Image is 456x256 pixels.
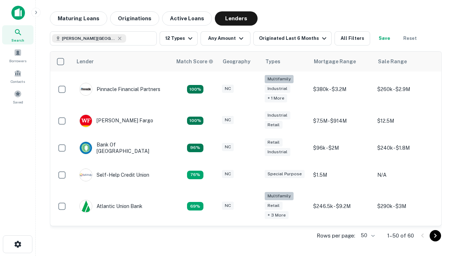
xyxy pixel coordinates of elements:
div: [PERSON_NAME] Fargo [79,114,153,127]
a: Borrowers [2,46,33,65]
th: Capitalize uses an advanced AI algorithm to match your search with the best lender. The match sco... [172,52,218,71]
p: 1–50 of 60 [387,231,414,240]
img: capitalize-icon.png [11,6,25,20]
th: Mortgage Range [310,52,374,71]
span: Saved [13,99,23,105]
a: Saved [2,87,33,106]
div: NC [222,85,234,93]
div: Industrial [265,148,290,156]
div: Self-help Credit Union [79,169,149,181]
button: All Filters [335,31,370,46]
a: Search [2,25,33,44]
button: Lenders [215,11,258,26]
div: 50 [358,230,376,241]
td: $380k - $3.2M [310,71,374,107]
div: + 3 more [265,211,289,219]
td: $240k - $1.8M [374,134,438,161]
button: Maturing Loans [50,11,107,26]
td: $12.5M [374,107,438,134]
div: Multifamily [265,75,294,83]
th: Geography [218,52,261,71]
button: 12 Types [160,31,198,46]
iframe: Chat Widget [420,199,456,233]
img: picture [80,169,92,181]
div: NC [222,143,234,151]
td: $290k - $3M [374,188,438,224]
span: Borrowers [9,58,26,64]
td: $96k - $2M [310,134,374,161]
th: Types [261,52,310,71]
img: picture [80,83,92,95]
div: Matching Properties: 26, hasApolloMatch: undefined [187,85,203,94]
span: Search [11,37,24,43]
button: Originations [110,11,159,26]
div: + 1 more [265,94,287,102]
div: Atlantic Union Bank [79,200,142,213]
div: Capitalize uses an advanced AI algorithm to match your search with the best lender. The match sco... [176,58,213,65]
div: Lender [77,57,94,66]
div: Pinnacle Financial Partners [79,83,160,96]
div: Sale Range [378,57,407,66]
h6: Match Score [176,58,212,65]
th: Sale Range [374,52,438,71]
div: NC [222,116,234,124]
button: Save your search to get updates of matches that match your search criteria. [373,31,396,46]
button: Originated Last 6 Months [253,31,332,46]
button: Reset [399,31,421,46]
img: picture [80,200,92,212]
p: Rows per page: [317,231,355,240]
button: Any Amount [201,31,250,46]
a: Contacts [2,66,33,86]
div: Retail [265,121,283,129]
div: Matching Properties: 10, hasApolloMatch: undefined [187,202,203,210]
td: N/A [374,161,438,188]
div: Matching Properties: 11, hasApolloMatch: undefined [187,171,203,179]
button: Active Loans [162,11,212,26]
span: [PERSON_NAME][GEOGRAPHIC_DATA], [GEOGRAPHIC_DATA] [62,35,115,42]
div: Retail [265,138,283,146]
div: Special Purpose [265,170,305,178]
div: Geography [223,57,250,66]
div: Originated Last 6 Months [259,34,328,43]
img: picture [80,142,92,154]
div: Mortgage Range [314,57,356,66]
div: Types [265,57,280,66]
td: $246.5k - $9.2M [310,188,374,224]
div: NC [222,170,234,178]
td: $1.5M [310,161,374,188]
th: Lender [72,52,172,71]
div: Bank Of [GEOGRAPHIC_DATA] [79,142,165,154]
div: Matching Properties: 14, hasApolloMatch: undefined [187,144,203,152]
div: Matching Properties: 15, hasApolloMatch: undefined [187,117,203,125]
div: NC [222,202,234,210]
td: $260k - $2.9M [374,71,438,107]
div: Multifamily [265,192,294,200]
td: $7.5M - $914M [310,107,374,134]
div: Industrial [265,111,290,119]
img: picture [80,115,92,127]
button: Go to next page [430,230,441,241]
span: Contacts [11,79,25,84]
div: Industrial [265,85,290,93]
div: Retail [265,202,283,210]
